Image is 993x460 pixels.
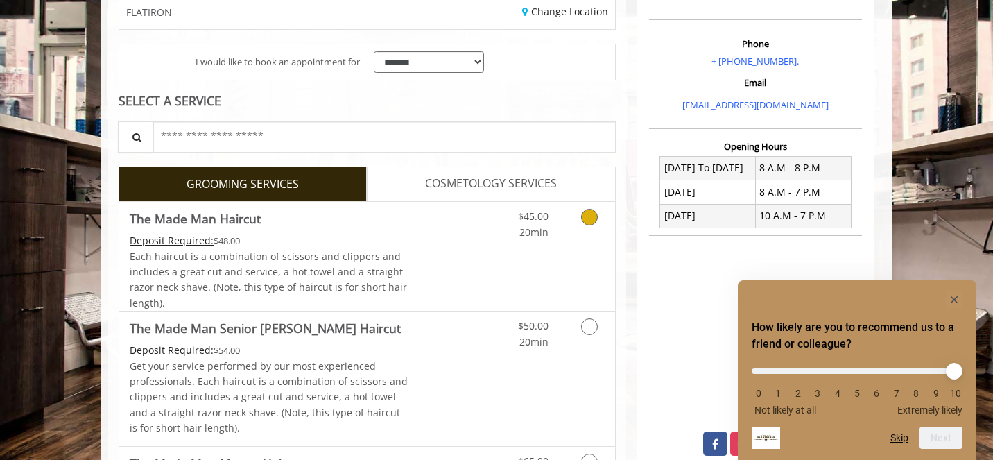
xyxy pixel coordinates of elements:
span: $50.00 [518,319,549,332]
div: $48.00 [130,233,408,248]
a: [EMAIL_ADDRESS][DOMAIN_NAME] [682,99,829,111]
span: COSMETOLOGY SERVICES [425,175,557,193]
li: 2 [791,388,805,399]
span: Extremely likely [897,404,962,416]
button: Skip [890,432,908,443]
a: + [PHONE_NUMBER]. [711,55,799,67]
span: 20min [519,335,549,348]
li: 7 [890,388,904,399]
span: Not likely at all [754,404,816,416]
li: 0 [752,388,766,399]
b: The Made Man Senior [PERSON_NAME] Haircut [130,318,401,338]
li: 9 [929,388,943,399]
td: 8 A.M - 7 P.M [755,180,851,204]
span: I would like to book an appointment for [196,55,360,69]
div: How likely are you to recommend us to a friend or colleague? Select an option from 0 to 10, with ... [752,291,962,449]
span: FLATIRON [126,7,172,17]
span: $45.00 [518,210,549,223]
p: Get your service performed by our most experienced professionals. Each haircut is a combination o... [130,359,408,436]
b: The Made Man Haircut [130,209,261,228]
button: Service Search [118,121,154,153]
span: Each haircut is a combination of scissors and clippers and includes a great cut and service, a ho... [130,250,407,309]
div: How likely are you to recommend us to a friend or colleague? Select an option from 0 to 10, with ... [752,358,962,416]
h3: Email [653,78,858,87]
td: 8 A.M - 8 P.M [755,156,851,180]
li: 1 [771,388,785,399]
td: [DATE] [660,180,756,204]
h2: How likely are you to recommend us to a friend or colleague? Select an option from 0 to 10, with ... [752,319,962,352]
span: This service needs some Advance to be paid before we block your appointment [130,343,214,357]
li: 10 [949,388,962,399]
a: Change Location [522,5,608,18]
span: This service needs some Advance to be paid before we block your appointment [130,234,214,247]
li: 4 [831,388,845,399]
button: Hide survey [946,291,962,308]
h3: Opening Hours [649,142,862,151]
h3: Phone [653,39,858,49]
span: GROOMING SERVICES [187,176,299,194]
td: 10 A.M - 7 P.M [755,204,851,228]
li: 5 [850,388,864,399]
span: 20min [519,225,549,239]
td: [DATE] To [DATE] [660,156,756,180]
li: 3 [811,388,824,399]
li: 8 [909,388,923,399]
td: [DATE] [660,204,756,228]
li: 6 [870,388,883,399]
div: $54.00 [130,343,408,358]
button: Next question [919,427,962,449]
div: SELECT A SERVICE [119,94,616,108]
